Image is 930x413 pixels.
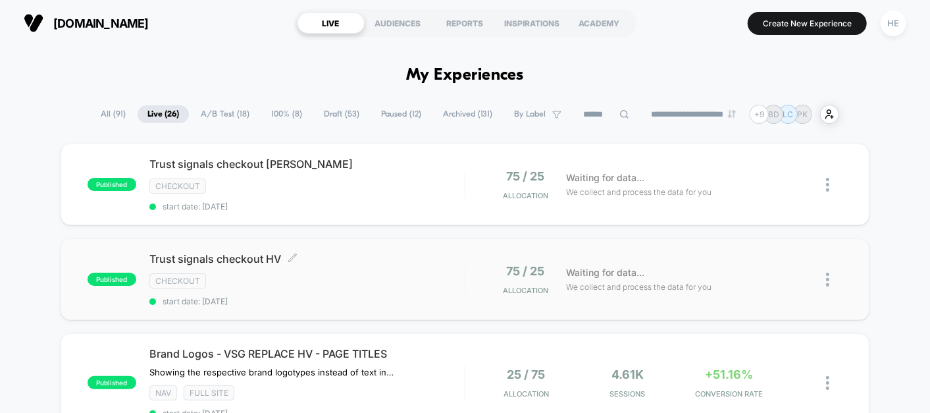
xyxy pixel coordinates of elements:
[261,105,312,123] span: 100% ( 8 )
[705,368,753,381] span: +51.16%
[826,273,829,287] img: close
[503,286,548,295] span: Allocation
[499,13,566,34] div: INSPIRATIONS
[881,11,906,36] div: HE
[507,368,545,381] span: 25 / 75
[566,265,644,280] span: Waiting for data...
[314,105,369,123] span: Draft ( 53 )
[406,66,524,85] h1: My Experiences
[433,105,502,123] span: Archived ( 131 )
[88,273,136,286] span: published
[750,105,769,124] div: + 9
[149,273,206,289] span: checkout
[514,109,546,119] span: By Label
[91,105,136,123] span: All ( 91 )
[149,157,465,171] span: Trust signals checkout [PERSON_NAME]
[149,385,177,400] span: NAV
[682,389,777,399] span: CONVERSION RATE
[877,10,910,37] button: HE
[798,109,808,119] p: PK
[503,191,548,200] span: Allocation
[149,347,465,360] span: Brand Logos - VSG REPLACE HV - PAGE TITLES
[566,13,633,34] div: ACADEMY
[138,105,189,123] span: Live ( 26 )
[566,186,711,198] span: We collect and process the data for you
[191,105,259,123] span: A/B Test ( 18 )
[184,385,234,400] span: Full site
[149,202,465,211] span: start date: [DATE]
[728,110,736,118] img: end
[24,13,43,33] img: Visually logo
[371,105,431,123] span: Paused ( 12 )
[20,13,153,34] button: [DOMAIN_NAME]
[53,16,149,30] span: [DOMAIN_NAME]
[365,13,432,34] div: AUDIENCES
[783,109,794,119] p: LC
[297,13,365,34] div: LIVE
[748,12,867,35] button: Create New Experience
[432,13,499,34] div: REPORTS
[566,281,711,293] span: We collect and process the data for you
[611,368,644,381] span: 4.61k
[88,376,136,389] span: published
[149,367,394,377] span: Showing the respective brand logotypes instead of text in tabs
[566,171,644,185] span: Waiting for data...
[88,178,136,191] span: published
[507,264,545,278] span: 75 / 25
[580,389,675,399] span: Sessions
[826,376,829,390] img: close
[149,179,206,194] span: checkout
[504,389,549,399] span: Allocation
[507,169,545,183] span: 75 / 25
[826,178,829,192] img: close
[149,252,465,265] span: Trust signals checkout HV
[149,296,465,306] span: start date: [DATE]
[768,109,779,119] p: BD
